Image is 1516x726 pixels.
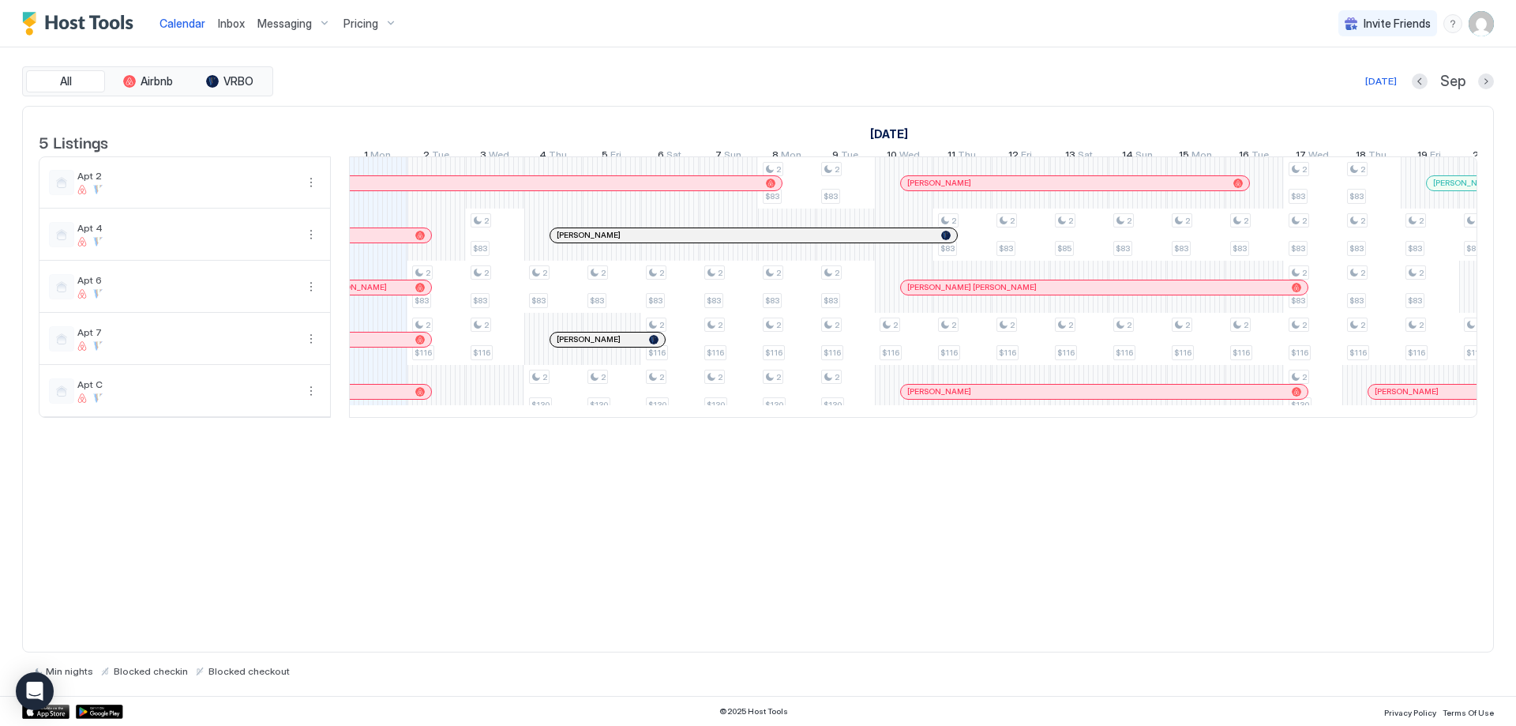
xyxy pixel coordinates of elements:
span: Invite Friends [1364,17,1431,31]
span: $116 [648,348,666,358]
span: 14 [1122,149,1133,165]
span: $83 [1349,295,1364,306]
span: 7 [715,149,722,165]
span: Mon [1191,149,1212,165]
span: Mon [370,149,391,165]
span: Thu [958,149,976,165]
button: More options [302,225,321,244]
span: Terms Of Use [1443,708,1494,717]
span: 2 [718,320,722,330]
span: $83 [1466,243,1480,254]
button: [DATE] [1363,72,1399,91]
span: 2 [484,216,489,226]
a: September 7, 2025 [711,145,745,168]
span: 2 [776,268,781,278]
a: September 1, 2025 [866,122,912,145]
span: 2 [1185,216,1190,226]
span: [PERSON_NAME] Class [1433,178,1508,188]
span: 2 [1360,164,1365,175]
a: Host Tools Logo [22,12,141,36]
span: 19 [1417,149,1428,165]
span: Tue [1251,149,1269,165]
span: $83 [1349,191,1364,201]
span: Sat [1078,149,1093,165]
span: Airbnb [141,74,173,88]
span: Calendar [159,17,205,30]
button: VRBO [190,70,269,92]
span: 2 [659,372,664,382]
span: Fri [1021,149,1032,165]
a: September 9, 2025 [828,145,862,168]
a: September 5, 2025 [598,145,625,168]
div: menu [302,277,321,296]
span: 2 [1302,216,1307,226]
span: 2 [718,372,722,382]
span: 2 [1185,320,1190,330]
span: $83 [1291,243,1305,254]
span: 17 [1296,149,1306,165]
span: Apt 6 [77,274,295,286]
span: 2 [835,320,839,330]
span: 5 Listings [39,130,108,153]
span: 12 [1008,149,1019,165]
span: Apt 4 [77,222,295,234]
span: 2 [426,268,430,278]
span: 2 [1302,320,1307,330]
span: 2 [776,320,781,330]
span: 2 [542,268,547,278]
span: Min nights [46,665,93,677]
span: $130 [707,400,725,410]
span: 2 [835,268,839,278]
span: 2 [1419,268,1424,278]
span: $83 [415,295,429,306]
span: Thu [1368,149,1387,165]
span: 2 [1360,268,1365,278]
span: 20 [1473,149,1485,165]
span: $130 [590,400,608,410]
span: $116 [824,348,841,358]
a: Calendar [159,15,205,32]
span: 2 [893,320,898,330]
span: $130 [1291,400,1309,410]
span: 2 [1244,216,1248,226]
span: Pricing [343,17,378,31]
span: 5 [602,149,608,165]
span: 2 [1068,320,1073,330]
span: 2 [1360,216,1365,226]
span: Sun [1135,149,1153,165]
span: 2 [542,372,547,382]
a: September 15, 2025 [1175,145,1216,168]
span: $83 [1349,243,1364,254]
span: $116 [882,348,899,358]
span: Wed [489,149,509,165]
span: $116 [1291,348,1308,358]
span: 2 [1068,216,1073,226]
div: App Store [22,705,69,719]
a: September 18, 2025 [1352,145,1390,168]
span: 2 [718,268,722,278]
span: $83 [1408,295,1422,306]
span: $116 [1116,348,1133,358]
span: [PERSON_NAME] [557,334,621,344]
div: menu [302,329,321,348]
span: $130 [765,400,783,410]
a: September 20, 2025 [1469,145,1507,168]
button: Next month [1478,73,1494,89]
button: More options [302,382,321,401]
span: 18 [1356,149,1366,165]
span: 1 [364,149,368,165]
span: Thu [549,149,567,165]
span: 2 [1360,320,1365,330]
span: 3 [480,149,486,165]
a: September 6, 2025 [654,145,685,168]
span: 16 [1239,149,1249,165]
span: $83 [1291,295,1305,306]
span: [PERSON_NAME] [1375,386,1439,397]
span: 2 [423,149,430,165]
span: Tue [432,149,449,165]
button: Airbnb [108,70,187,92]
span: VRBO [223,74,253,88]
span: © 2025 Host Tools [719,706,788,717]
span: $116 [999,348,1016,358]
